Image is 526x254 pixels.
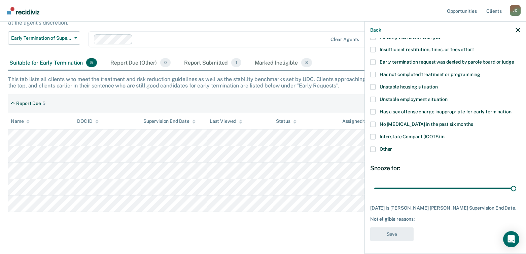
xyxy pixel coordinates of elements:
[253,56,314,70] div: Marked Ineligible
[380,146,392,151] span: Other
[7,7,39,14] img: Recidiviz
[86,58,97,67] span: 5
[380,46,474,52] span: Insufficient restitution, fines, or fees effort
[109,56,172,70] div: Report Due (Other)
[380,59,514,64] span: Early termination request was denied by parole board or judge
[210,118,242,124] div: Last Viewed
[160,58,171,67] span: 0
[503,231,519,247] div: Open Intercom Messenger
[231,58,241,67] span: 1
[380,96,448,102] span: Unstable employment situation
[330,37,359,42] div: Clear agents
[342,118,374,124] div: Assigned to
[8,76,518,89] div: This tab lists all clients who meet the treatment and risk reduction guidelines as well as the st...
[11,35,72,41] span: Early Termination of Supervision
[370,164,520,172] div: Snooze for:
[380,71,480,77] span: Has not completed treatment or programming
[510,5,521,16] div: J C
[370,205,520,211] div: [DATE] is [PERSON_NAME] [PERSON_NAME] Supervision End Date.
[370,227,414,241] button: Save
[77,118,99,124] div: DOC ID
[370,27,381,33] button: Back
[183,56,243,70] div: Report Submitted
[276,118,296,124] div: Status
[510,5,521,16] button: Profile dropdown button
[301,58,312,67] span: 8
[16,101,41,106] div: Report Due
[11,118,30,124] div: Name
[380,84,437,89] span: Unstable housing situation
[8,56,98,70] div: Suitable for Early Termination
[370,216,520,222] div: Not eligible reasons:
[143,118,196,124] div: Supervision End Date
[380,109,512,114] span: Has a sex offense charge inappropriate for early termination
[380,121,473,126] span: No [MEDICAL_DATA] in the past six months
[380,134,445,139] span: Interstate Compact (ICOTS) in
[42,101,45,106] div: 5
